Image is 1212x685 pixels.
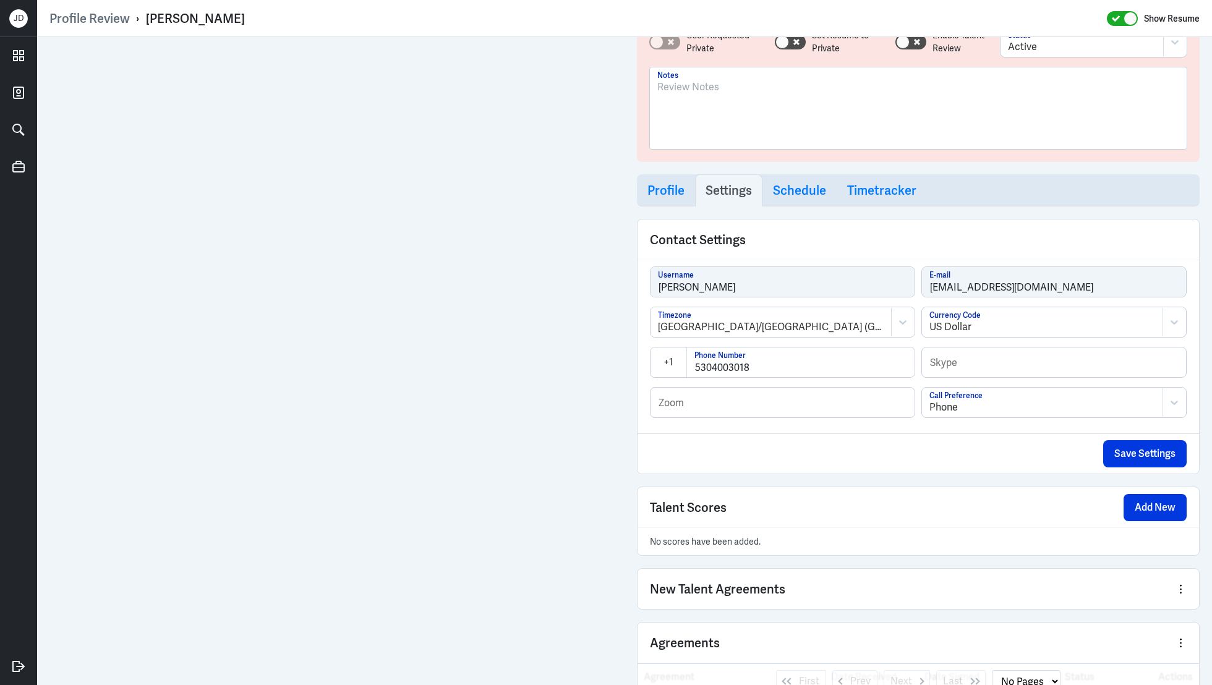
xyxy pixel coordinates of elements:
[49,49,612,673] iframe: https://ppcdn.hiredigital.com/register/dd635cb2/resumes/549836559/Joy_Wang_Resume_2025_Content_Ma...
[1103,440,1187,467] button: Save Settings
[650,498,727,517] span: Talent Scores
[812,29,883,55] label: Set Resume to Private
[650,534,1187,549] p: No scores have been added.
[9,9,28,28] div: J D
[651,388,915,417] input: Zoom
[932,29,1000,55] label: Enable Talent Review
[706,183,752,198] h3: Settings
[130,11,146,27] p: ›
[847,183,916,198] h3: Timetracker
[49,11,130,27] a: Profile Review
[650,231,746,249] span: Contact Settings
[686,29,762,55] label: User Requested Private
[638,569,1199,609] div: New Talent Agreements
[687,347,915,377] input: Phone Number
[1124,494,1187,521] button: Add New
[1144,11,1200,27] label: Show Resume
[638,623,1199,663] div: Agreements
[922,267,1186,297] input: E-mail
[647,183,685,198] h3: Profile
[651,267,915,297] input: Username
[773,183,826,198] h3: Schedule
[146,11,245,27] div: [PERSON_NAME]
[922,347,1186,377] input: Skype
